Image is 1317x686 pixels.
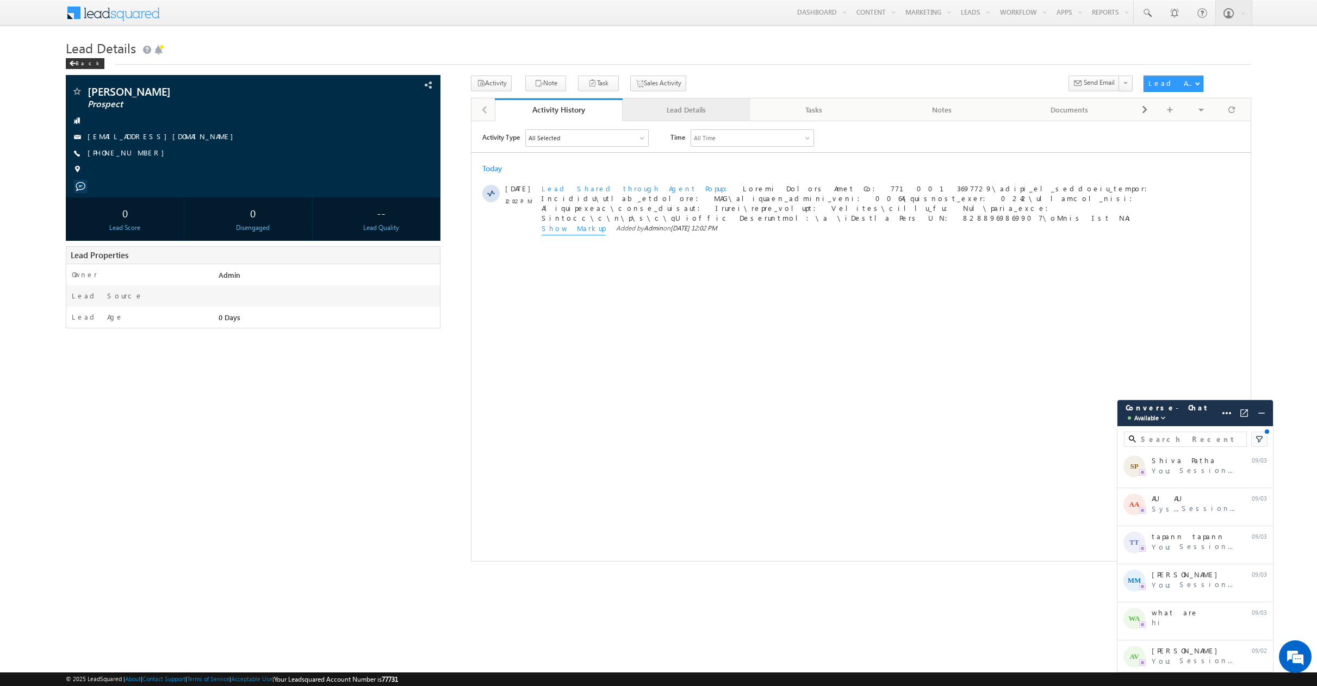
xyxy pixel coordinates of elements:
label: Lead Age [72,312,123,322]
div: Lead Score [69,223,181,233]
label: Owner [72,270,97,279]
span: Activity Type [11,8,48,24]
span: Converse - Chat [1126,403,1209,423]
span: Time [199,8,214,24]
a: Lead Details [623,98,750,121]
div: -- [325,203,437,223]
div: Back [66,58,104,69]
span: [PHONE_NUMBER] [88,148,170,159]
div: Lead Actions [1148,78,1195,88]
span: [DATE] [34,63,58,72]
button: Sales Activity [630,76,686,91]
div: 0 [197,203,309,223]
img: Open Full Screen [1239,408,1250,419]
div: Activity History [503,104,614,115]
button: Task [578,76,619,91]
button: Lead Actions [1144,76,1203,92]
div: Disengaged [197,223,309,233]
span: 12:02 PM [34,75,66,85]
span: Prospect [88,99,324,110]
a: Terms of Service [187,675,229,682]
div: 0 [69,203,181,223]
span: Added by on [145,102,246,114]
span: [DATE] 12:02 PM [199,103,246,111]
span: Admin [219,270,240,279]
button: Activity [471,76,512,91]
a: Back [66,58,110,67]
div: Documents [1015,103,1124,116]
button: Send Email [1068,76,1120,91]
label: Lead Source [72,291,143,301]
span: Your Leadsquared Account Number is [274,675,398,683]
div: Notes [887,103,996,116]
div: Lead Quality [325,223,437,233]
div: 0 Days [216,312,440,327]
div: Tasks [759,103,868,116]
a: Notes [878,98,1006,121]
img: filter icon [1254,434,1265,445]
span: Show Markup [70,102,134,114]
span: Admin [172,103,191,111]
span: Lead Properties [71,250,128,260]
a: Activity History [495,98,623,121]
button: Note [525,76,566,91]
div: Today [11,42,46,52]
span: Lead Details [66,39,136,57]
div: All Selected [57,12,89,22]
a: Contact Support [142,675,185,682]
span: [PERSON_NAME] [88,86,324,97]
span: Loremi Dolors Amet Co: 7710013697729\adipi_el_seddoeiu_tempor: Incididu\utlab_etdolore: MAG\aliqu... [70,63,685,561]
div: grid [1117,450,1273,660]
div: All Time [222,12,244,22]
span: Send Email [1084,78,1115,88]
img: d_60004797649_company_0_60004797649 [18,57,46,71]
div: Minimize live chat window [178,5,204,32]
a: Documents [1006,98,1134,121]
a: [EMAIL_ADDRESS][DOMAIN_NAME] [88,132,239,141]
div: Chat with us now [57,57,183,71]
img: svg+xml;base64,PHN2ZyB4bWxucz0iaHR0cDovL3d3dy53My5vcmcvMjAwMC9zdmciIHdpZHRoPSIyNCIgaGVpZ2h0PSIyNC... [1256,408,1267,419]
img: search [1129,435,1136,442]
div: Lead Details [631,103,741,116]
input: Search Recent Chats [1139,433,1242,445]
span: 77731 [382,675,398,683]
a: About [125,675,141,682]
span: Available [1134,413,1159,423]
img: down-arrow [1159,414,1167,422]
a: Tasks [750,98,878,121]
span: Lead Shared through Agent Popup [70,63,263,72]
em: Start Chat [148,335,197,350]
a: Acceptable Use [231,675,272,682]
span: © 2025 LeadSquared | | | | | [66,674,398,684]
div: All Selected [54,9,177,25]
textarea: Type your message and hit 'Enter' [14,101,198,326]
